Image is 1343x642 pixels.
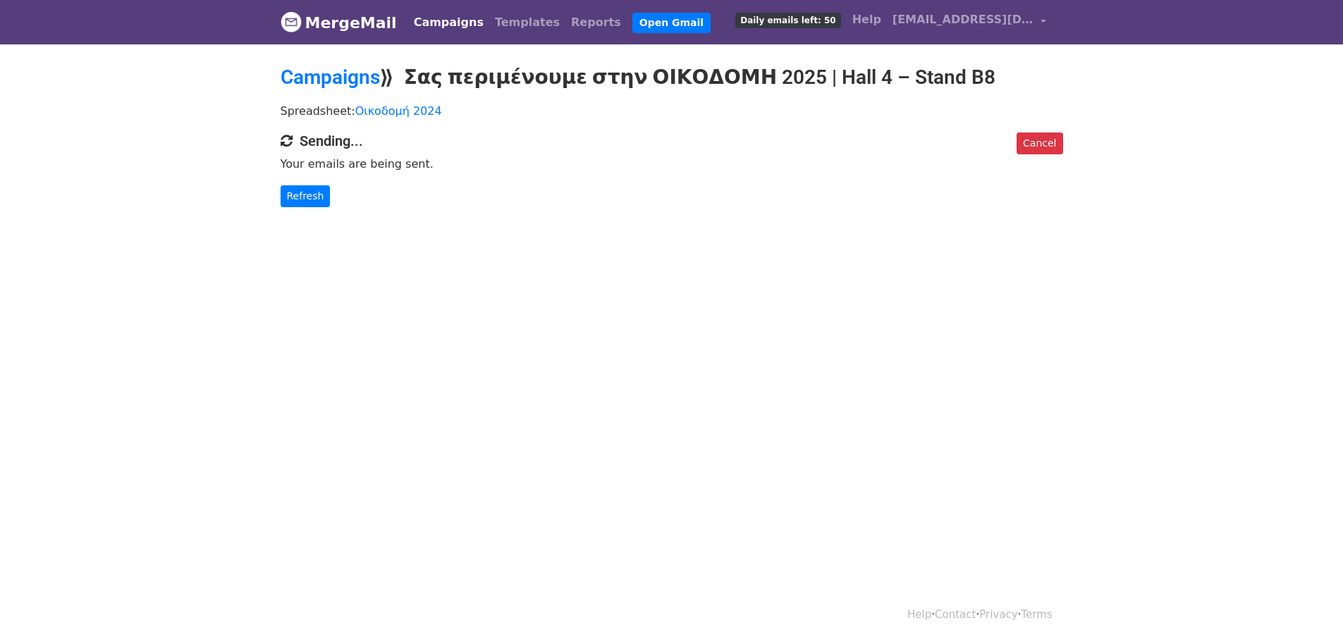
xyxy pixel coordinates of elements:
h2: ⟫ Σας περιμένουμε στην ΟΙΚΟΔΟΜΗ 2025 | Hall 4 – Stand B8 [281,66,1063,89]
h4: Sending... [281,132,1063,149]
p: Spreadsheet: [281,104,1063,118]
a: Campaigns [408,8,489,37]
a: Cancel [1017,132,1062,154]
a: Open Gmail [632,13,711,33]
a: Terms [1021,608,1052,621]
img: MergeMail logo [281,11,302,32]
p: Your emails are being sent. [281,156,1063,171]
a: MergeMail [281,8,397,37]
a: Templates [489,8,565,37]
a: Campaigns [281,66,380,89]
a: Daily emails left: 50 [730,6,846,34]
a: Contact [935,608,976,621]
span: Daily emails left: 50 [735,13,840,28]
a: Privacy [979,608,1017,621]
a: Reports [565,8,627,37]
a: [EMAIL_ADDRESS][DOMAIN_NAME] [887,6,1052,39]
span: [EMAIL_ADDRESS][DOMAIN_NAME] [893,11,1034,28]
a: Help [847,6,887,34]
a: Refresh [281,185,331,207]
a: Οικοδομή 2024 [355,104,442,118]
a: Help [907,608,931,621]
